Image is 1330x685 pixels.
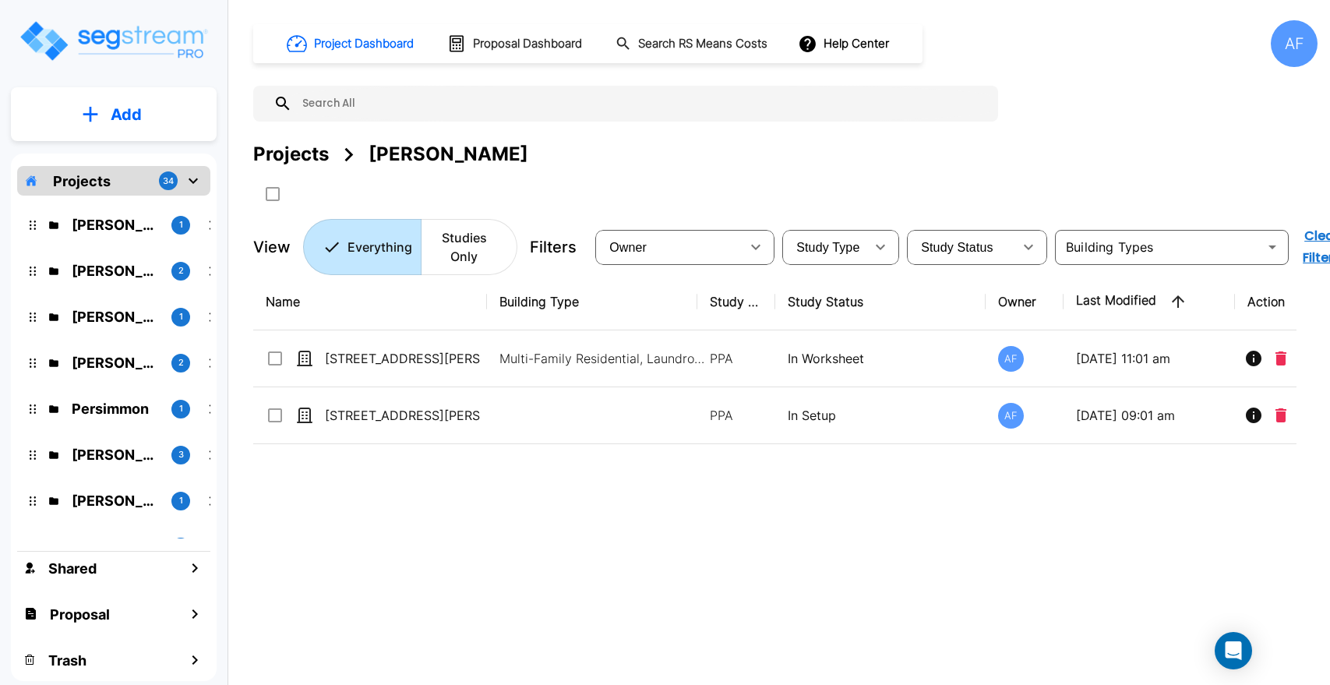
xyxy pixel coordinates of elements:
p: 3 [178,448,184,461]
button: Help Center [795,29,895,58]
div: Select [785,225,865,269]
p: [STREET_ADDRESS][PERSON_NAME] [325,349,481,368]
p: View [253,235,291,259]
div: AF [998,403,1024,429]
p: PPA [710,406,763,425]
th: Building Type [487,274,697,330]
p: Multi-Family Residential, Laundromat, Office Building, Multi-Family Residential Site [499,349,710,368]
h1: Project Dashboard [314,35,414,53]
p: Add [111,103,142,126]
p: In Setup [788,406,973,425]
p: Filters [530,235,577,259]
th: Name [253,274,487,330]
button: Project Dashboard [280,26,422,61]
span: Study Status [921,241,993,254]
p: 1 [179,310,183,323]
p: [DATE] 11:01 am [1076,349,1222,368]
button: Everything [303,219,422,275]
div: Select [598,225,740,269]
th: Last Modified [1064,274,1235,330]
h1: Search RS Means Costs [638,35,767,53]
button: Search RS Means Costs [609,29,776,59]
button: More-Options [1293,343,1324,374]
button: Delete [1269,343,1293,374]
button: Proposal Dashboard [441,27,591,60]
th: Study Status [775,274,986,330]
p: 2 [178,356,184,369]
h1: Trash [48,650,86,671]
p: Persimmon [72,398,159,419]
p: 1 [179,494,183,507]
button: More-Options [1293,400,1324,431]
p: Taoufik Lahrache [72,490,159,511]
p: 34 [163,175,174,188]
th: Study Type [697,274,775,330]
span: Owner [609,241,647,254]
input: Search All [292,86,990,122]
h1: Proposal [50,604,110,625]
img: Logo [18,19,209,63]
button: Info [1238,400,1269,431]
button: Open [1261,236,1283,258]
p: Dani Sternbuch [72,444,159,465]
p: 2 [178,264,184,277]
div: Platform [303,219,517,275]
p: [DATE] 09:01 am [1076,406,1222,425]
button: Info [1238,343,1269,374]
button: Studies Only [421,219,517,275]
h1: Shared [48,558,97,579]
p: Abba Stein [72,306,159,327]
span: Study Type [796,241,859,254]
p: 1 [179,218,183,231]
p: PPA [710,349,763,368]
div: Select [910,225,1013,269]
button: Add [11,92,217,137]
div: AF [998,346,1024,372]
button: Delete [1269,400,1293,431]
div: Open Intercom Messenger [1215,632,1252,669]
div: Projects [253,140,329,168]
p: In Worksheet [788,349,973,368]
p: Florence Yee [72,352,159,373]
p: 1 [179,402,183,415]
div: [PERSON_NAME] [369,140,528,168]
th: Owner [986,274,1064,330]
p: Projects [53,171,111,192]
p: Studies Only [430,228,498,266]
p: [STREET_ADDRESS][PERSON_NAME] [325,406,481,425]
button: SelectAll [257,178,288,210]
input: Building Types [1060,236,1258,258]
h1: Proposal Dashboard [473,35,582,53]
p: Max Kozlowitz [72,260,159,281]
p: Everything [347,238,412,256]
p: Abba Stein [72,536,159,557]
p: Joseph Yaakovzadeh [72,214,159,235]
div: AF [1271,20,1318,67]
